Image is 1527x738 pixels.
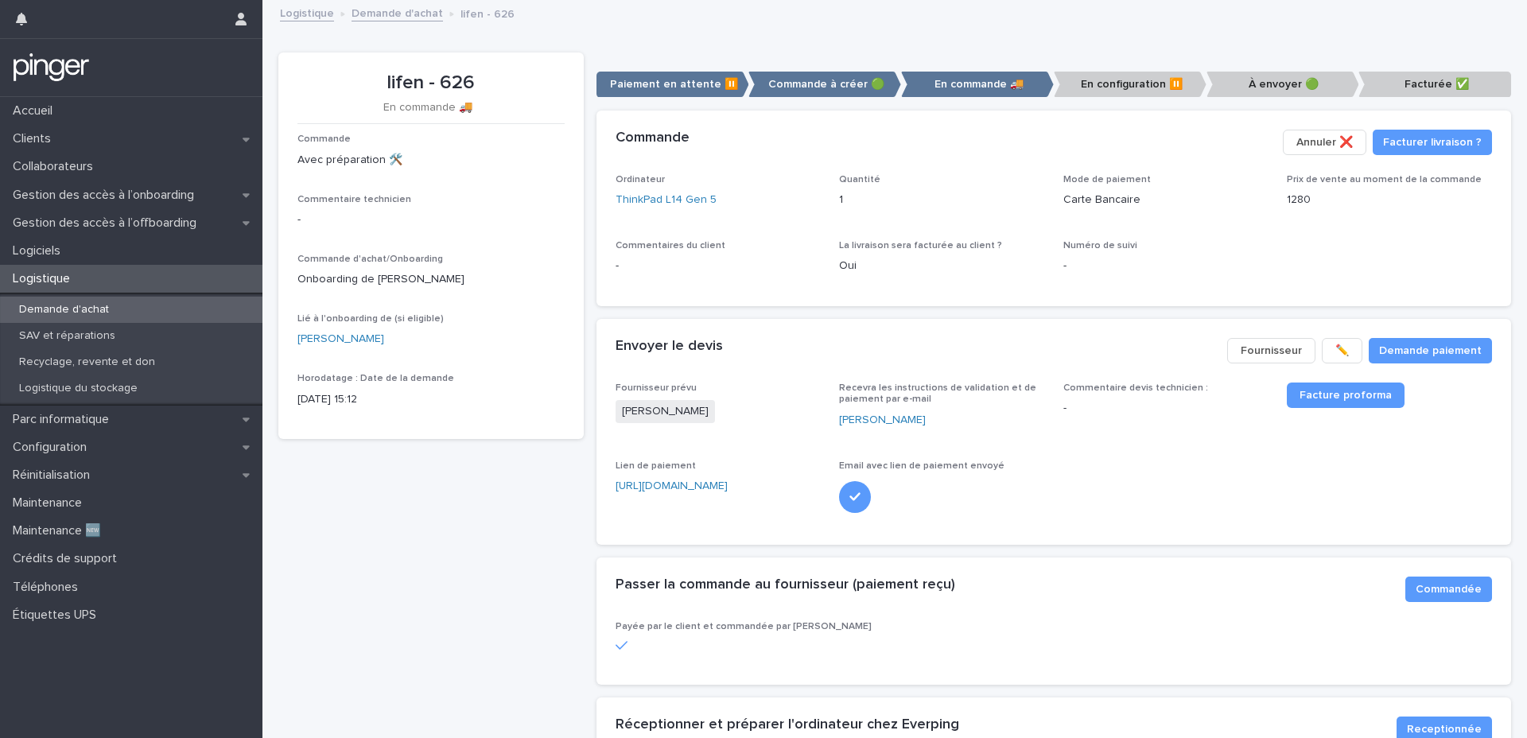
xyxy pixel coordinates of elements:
[6,271,83,286] p: Logistique
[6,131,64,146] p: Clients
[297,101,558,115] p: En commande 🚚​
[297,374,454,383] span: Horodatage : Date de la demande
[616,130,690,147] h2: Commande
[1063,192,1269,208] p: Carte Bancaire
[616,717,959,734] h2: Réceptionner et préparer l'ordinateur chez Everping
[1383,134,1482,150] span: Facturer livraison ?
[460,4,515,21] p: lifen - 626
[839,383,1036,404] span: Recevra les instructions de validation et de paiement par e-mail
[1296,134,1353,150] span: Annuler ❌​
[297,212,565,228] p: -
[616,577,955,594] h2: Passer la commande au fournisseur (paiement reçu)
[1283,130,1366,155] button: Annuler ❌​
[1063,241,1137,251] span: Numéro de suivi
[6,303,122,317] p: Demande d'achat
[1063,175,1151,184] span: Mode de paiement
[6,103,65,118] p: Accueil
[1369,338,1492,363] button: Demande paiement
[6,355,168,369] p: Recyclage, revente et don
[839,461,1004,471] span: Email avec lien de paiement envoyé
[616,192,717,208] a: ThinkPad L14 Gen 5
[297,195,411,204] span: Commentaire technicien
[1063,258,1269,274] p: -
[1063,400,1269,417] p: -
[839,175,880,184] span: Quantité
[616,175,665,184] span: Ordinateur
[1405,577,1492,602] button: Commandée
[352,3,443,21] a: Demande d'achat
[297,391,565,408] p: [DATE] 15:12
[6,523,114,538] p: Maintenance 🆕
[1227,338,1315,363] button: Fournisseur
[1206,72,1359,98] p: À envoyer 🟢
[1054,72,1206,98] p: En configuration ⏸️
[1379,343,1482,359] span: Demande paiement
[6,551,130,566] p: Crédits de support
[616,461,696,471] span: Lien de paiement
[596,72,749,98] p: Paiement en attente ⏸️
[616,480,728,491] a: [URL][DOMAIN_NAME]
[616,383,697,393] span: Fournisseur prévu
[6,382,150,395] p: Logistique du stockage
[1335,343,1349,359] span: ✏️
[616,258,821,274] p: -
[6,412,122,427] p: Parc informatique
[839,241,1002,251] span: La livraison sera facturée au client ?
[1300,390,1392,401] span: Facture proforma
[13,52,90,84] img: mTgBEunGTSyRkCgitkcU
[297,314,444,324] span: Lié à l'onboarding de (si eligible)
[1322,338,1362,363] button: ✏️
[839,192,1044,208] p: 1
[1287,175,1482,184] span: Prix de vente au moment de la commande
[297,254,443,264] span: Commande d'achat/Onboarding
[6,495,95,511] p: Maintenance
[901,72,1054,98] p: En commande 🚚​
[748,72,901,98] p: Commande à créer 🟢
[616,338,723,355] h2: Envoyer le devis
[297,72,565,95] p: lifen - 626
[616,622,872,631] span: Payée par le client et commandée par [PERSON_NAME]
[6,580,91,595] p: Téléphones
[6,243,73,258] p: Logiciels
[297,331,384,348] a: [PERSON_NAME]
[297,271,565,288] p: Onboarding de [PERSON_NAME]
[297,152,565,169] p: Avec préparation 🛠️
[6,608,109,623] p: Étiquettes UPS
[616,400,715,423] span: [PERSON_NAME]
[6,159,106,174] p: Collaborateurs
[6,468,103,483] p: Réinitialisation
[1416,581,1482,597] span: Commandée
[616,241,725,251] span: Commentaires du client
[839,412,926,429] a: [PERSON_NAME]
[297,134,351,144] span: Commande
[1063,383,1208,393] span: Commentaire devis technicien :
[1287,192,1492,208] p: 1280
[1287,383,1405,408] a: Facture proforma
[6,440,99,455] p: Configuration
[1241,343,1302,359] span: Fournisseur
[6,188,207,203] p: Gestion des accès à l’onboarding
[1373,130,1492,155] button: Facturer livraison ?
[280,3,334,21] a: Logistique
[839,258,1044,274] p: Oui
[6,216,209,231] p: Gestion des accès à l’offboarding
[1358,72,1511,98] p: Facturée ✅
[1407,721,1482,737] span: Receptionnée
[6,329,128,343] p: SAV et réparations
